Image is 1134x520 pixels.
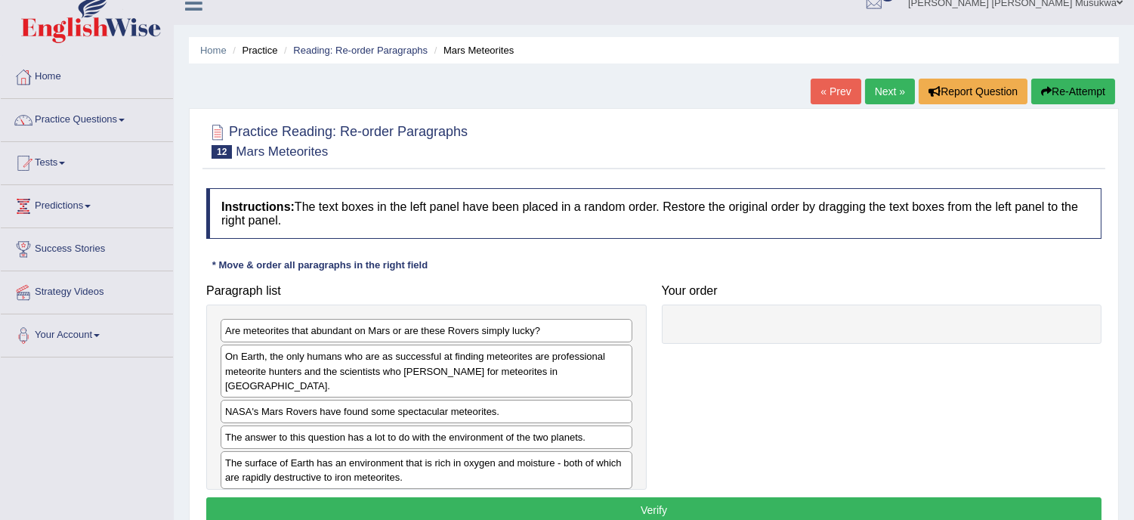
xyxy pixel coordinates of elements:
div: The answer to this question has a lot to do with the environment of the two planets. [221,426,632,449]
a: Next » [865,79,915,104]
a: Practice Questions [1,99,173,137]
a: « Prev [811,79,861,104]
a: Tests [1,142,173,180]
div: On Earth, the only humans who are as successful at finding meteorites are professional meteorite ... [221,345,632,397]
button: Report Question [919,79,1027,104]
a: Your Account [1,314,173,352]
a: Strategy Videos [1,271,173,309]
div: NASA's Mars Rovers have found some spectacular meteorites. [221,400,632,423]
a: Success Stories [1,228,173,266]
a: Home [200,45,227,56]
a: Reading: Re-order Paragraphs [293,45,428,56]
h2: Practice Reading: Re-order Paragraphs [206,121,468,159]
button: Re-Attempt [1031,79,1115,104]
a: Home [1,56,173,94]
span: 12 [212,145,232,159]
small: Mars Meteorites [236,144,328,159]
h4: The text boxes in the left panel have been placed in a random order. Restore the original order b... [206,188,1102,239]
a: Predictions [1,185,173,223]
h4: Your order [662,284,1102,298]
b: Instructions: [221,200,295,213]
div: Are meteorites that abundant on Mars or are these Rovers simply lucky? [221,319,632,342]
h4: Paragraph list [206,284,647,298]
li: Practice [229,43,277,57]
div: * Move & order all paragraphs in the right field [206,258,434,272]
li: Mars Meteorites [431,43,514,57]
div: The surface of Earth has an environment that is rich in oxygen and moisture - both of which are r... [221,451,632,489]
